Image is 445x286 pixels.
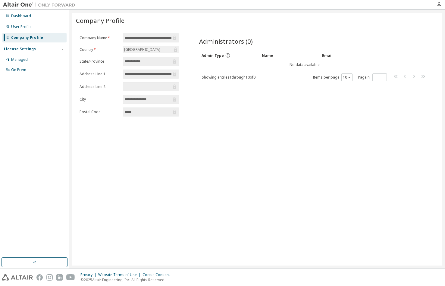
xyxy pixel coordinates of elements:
div: User Profile [11,24,32,29]
label: Address Line 2 [80,84,119,89]
p: © 2025 Altair Engineering, Inc. All Rights Reserved. [80,277,174,282]
span: Page n. [358,73,387,81]
button: 10 [343,75,351,80]
span: Admin Type [202,53,224,58]
div: Name [262,51,317,60]
img: Altair One [3,2,78,8]
div: Managed [11,57,28,62]
div: Privacy [80,272,98,277]
span: Administrators (0) [199,37,253,45]
img: linkedin.svg [56,274,63,281]
div: On Prem [11,67,26,72]
div: Email [322,51,378,60]
label: Company Name [80,36,119,40]
div: License Settings [4,47,36,51]
td: No data available [199,60,410,69]
span: Showing entries 1 through 10 of 0 [202,75,255,80]
img: youtube.svg [66,274,75,281]
label: Postal Code [80,110,119,114]
div: Website Terms of Use [98,272,143,277]
span: Items per page [313,73,353,81]
label: State/Province [80,59,119,64]
label: Address Line 1 [80,72,119,76]
span: Company Profile [76,16,124,25]
label: Country [80,47,119,52]
div: [GEOGRAPHIC_DATA] [123,46,161,53]
div: Dashboard [11,14,31,18]
div: Company Profile [11,35,43,40]
img: instagram.svg [46,274,53,281]
img: altair_logo.svg [2,274,33,281]
div: [GEOGRAPHIC_DATA] [123,46,179,53]
img: facebook.svg [36,274,43,281]
div: Cookie Consent [143,272,174,277]
label: City [80,97,119,102]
